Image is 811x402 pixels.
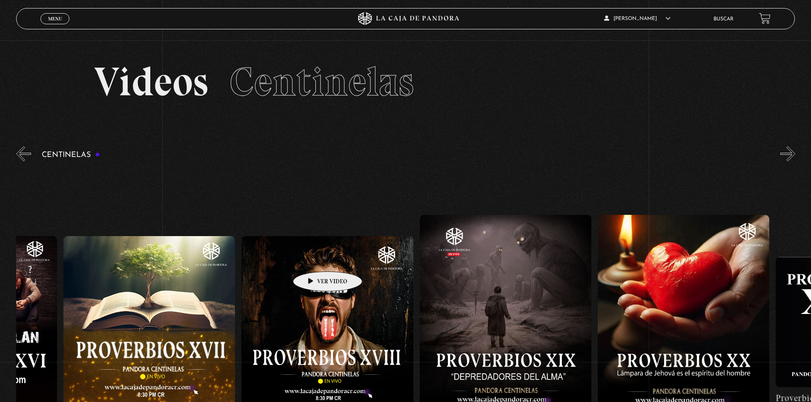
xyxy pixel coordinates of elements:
[94,62,717,102] h2: Videos
[229,57,414,106] span: Centinelas
[714,17,734,22] a: Buscar
[16,146,31,161] button: Previous
[42,151,100,159] h3: Centinelas
[604,16,671,21] span: [PERSON_NAME]
[759,13,771,24] a: View your shopping cart
[780,146,795,161] button: Next
[48,16,62,21] span: Menu
[45,23,65,29] span: Cerrar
